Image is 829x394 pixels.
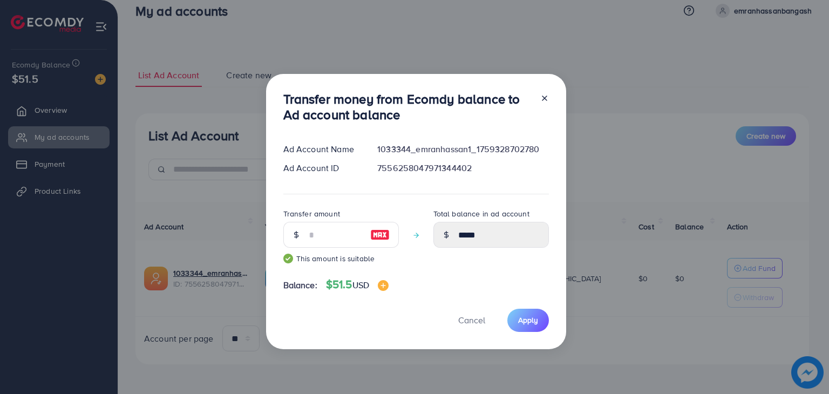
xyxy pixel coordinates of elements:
[518,315,538,325] span: Apply
[369,143,557,155] div: 1033344_emranhassan1_1759328702780
[378,280,389,291] img: image
[433,208,529,219] label: Total balance in ad account
[352,279,369,291] span: USD
[369,162,557,174] div: 7556258047971344402
[507,309,549,332] button: Apply
[275,143,369,155] div: Ad Account Name
[445,309,499,332] button: Cancel
[370,228,390,241] img: image
[458,314,485,326] span: Cancel
[283,254,293,263] img: guide
[283,208,340,219] label: Transfer amount
[326,278,389,291] h4: $51.5
[275,162,369,174] div: Ad Account ID
[283,91,532,123] h3: Transfer money from Ecomdy balance to Ad account balance
[283,279,317,291] span: Balance:
[283,253,399,264] small: This amount is suitable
